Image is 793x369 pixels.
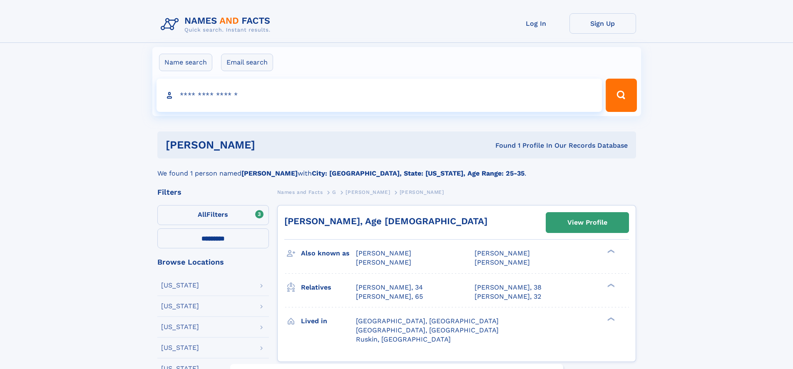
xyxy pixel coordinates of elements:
div: ❯ [605,249,615,254]
span: [PERSON_NAME] [356,258,411,266]
span: G [332,189,336,195]
a: View Profile [546,213,629,233]
h3: Relatives [301,280,356,295]
a: [PERSON_NAME], Age [DEMOGRAPHIC_DATA] [284,216,487,226]
label: Filters [157,205,269,225]
a: [PERSON_NAME], 34 [356,283,423,292]
span: [GEOGRAPHIC_DATA], [GEOGRAPHIC_DATA] [356,326,499,334]
span: Ruskin, [GEOGRAPHIC_DATA] [356,335,451,343]
a: Sign Up [569,13,636,34]
a: [PERSON_NAME], 32 [475,292,541,301]
span: [GEOGRAPHIC_DATA], [GEOGRAPHIC_DATA] [356,317,499,325]
h3: Also known as [301,246,356,260]
div: View Profile [567,213,607,232]
img: Logo Names and Facts [157,13,277,36]
div: [US_STATE] [161,324,199,330]
div: Browse Locations [157,258,269,266]
a: G [332,187,336,197]
div: Found 1 Profile In Our Records Database [375,141,628,150]
span: [PERSON_NAME] [346,189,390,195]
div: ❯ [605,282,615,288]
span: [PERSON_NAME] [356,249,411,257]
a: [PERSON_NAME], 65 [356,292,423,301]
h3: Lived in [301,314,356,328]
a: [PERSON_NAME] [346,187,390,197]
div: Filters [157,188,269,196]
a: Log In [503,13,569,34]
label: Name search [159,54,212,71]
input: search input [157,79,602,112]
div: ❯ [605,316,615,322]
b: City: [GEOGRAPHIC_DATA], State: [US_STATE], Age Range: 25-35 [312,169,525,177]
div: [US_STATE] [161,282,199,289]
div: We found 1 person named with . [157,158,636,178]
b: [PERSON_NAME] [241,169,298,177]
span: [PERSON_NAME] [475,249,530,257]
label: Email search [221,54,273,71]
button: Search Button [606,79,636,112]
a: [PERSON_NAME], 38 [475,283,542,292]
a: Names and Facts [277,187,323,197]
span: [PERSON_NAME] [475,258,530,266]
div: [US_STATE] [161,344,199,351]
div: [US_STATE] [161,303,199,310]
span: All [198,211,206,218]
span: [PERSON_NAME] [400,189,444,195]
h1: [PERSON_NAME] [166,140,375,150]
